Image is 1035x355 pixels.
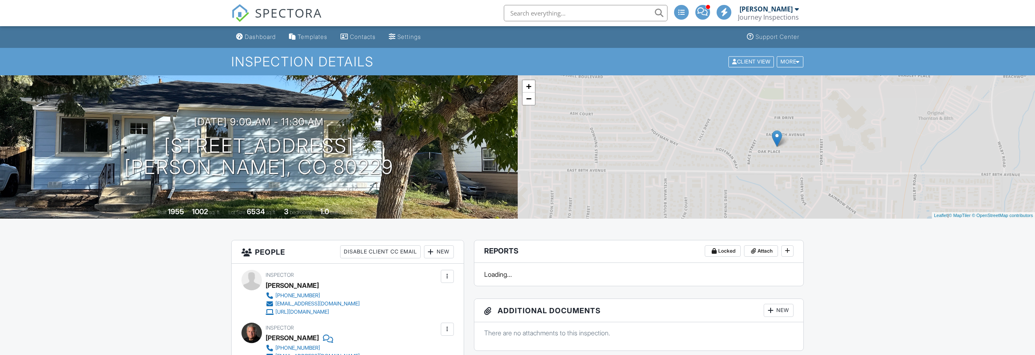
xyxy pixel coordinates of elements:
a: Templates [286,29,331,45]
a: Dashboard [233,29,279,45]
div: [EMAIL_ADDRESS][DOMAIN_NAME] [275,301,360,307]
a: © OpenStreetMap contributors [972,213,1033,218]
a: [PHONE_NUMBER] [266,292,360,300]
a: [PHONE_NUMBER] [266,344,360,352]
div: More [777,56,803,67]
div: [PERSON_NAME] [266,332,319,344]
a: Support Center [744,29,803,45]
h3: [DATE] 9:00 am - 11:30 am [194,116,324,127]
div: Dashboard [245,33,276,40]
div: [URL][DOMAIN_NAME] [275,309,329,315]
span: Lot Size [228,209,246,215]
div: New [764,304,794,317]
span: bedrooms [290,209,312,215]
a: Zoom out [523,93,535,105]
div: Contacts [350,33,376,40]
h1: Inspection Details [231,54,804,69]
span: bathrooms [330,209,354,215]
div: Support Center [755,33,799,40]
div: Disable Client CC Email [340,245,421,258]
div: New [424,245,454,258]
a: Leaflet [934,213,947,218]
h3: Additional Documents [474,299,804,322]
span: SPECTORA [255,4,322,21]
p: There are no attachments to this inspection. [484,328,794,337]
div: | [932,212,1035,219]
a: [URL][DOMAIN_NAME] [266,308,360,316]
h1: [STREET_ADDRESS] [PERSON_NAME], CO 80229 [124,135,393,179]
a: Settings [386,29,424,45]
div: 6534 [247,207,265,216]
span: Inspector [266,272,294,278]
div: Settings [397,33,421,40]
div: [PERSON_NAME] [266,279,319,292]
span: Inspector [266,325,294,331]
div: [PERSON_NAME] [740,5,793,13]
div: Templates [298,33,327,40]
span: sq. ft. [209,209,221,215]
div: 1.0 [320,207,329,216]
a: Zoom in [523,80,535,93]
h3: People [232,240,464,264]
a: [EMAIL_ADDRESS][DOMAIN_NAME] [266,300,360,308]
div: [PHONE_NUMBER] [275,292,320,299]
div: Journey Inspections [738,13,799,21]
div: 1002 [192,207,208,216]
div: [PHONE_NUMBER] [275,345,320,351]
a: Contacts [337,29,379,45]
img: The Best Home Inspection Software - Spectora [231,4,249,22]
a: Client View [728,58,776,64]
span: sq.ft. [266,209,276,215]
span: Built [158,209,167,215]
div: 3 [284,207,289,216]
a: © MapTiler [949,213,971,218]
input: Search everything... [504,5,667,21]
div: 1955 [168,207,184,216]
a: SPECTORA [231,11,322,28]
div: Client View [728,56,774,67]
